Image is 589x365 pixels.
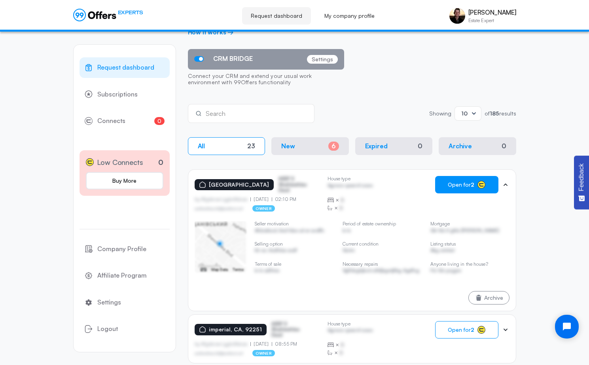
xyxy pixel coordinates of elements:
[255,221,334,227] p: Seller motivation
[247,142,255,150] div: 23
[97,324,118,334] span: Logout
[278,176,318,193] p: ASDF S Sfasfdasfdas Dasd
[158,157,163,168] p: 0
[341,341,344,349] span: B
[574,155,589,209] button: Feedback - Show survey
[118,9,143,16] span: EXPERTS
[418,142,422,150] div: 0
[328,183,373,190] p: Agrwsv qwervf oiuns
[471,326,474,333] strong: 2
[271,137,349,155] button: New6
[272,197,296,202] p: 02:10 PM
[439,137,516,155] button: Archive0
[252,350,275,356] p: owner
[86,172,163,189] a: Buy More
[328,327,373,335] p: Agrwsv qwervf oiuns
[188,28,234,36] a: How it works →
[430,261,509,267] p: Anyone living in the house?
[250,341,272,347] p: [DATE]
[449,142,472,150] p: Archive
[430,228,509,235] p: Gtr fds if gfds [PERSON_NAME]
[328,196,373,204] div: ×
[188,70,344,90] p: Connect your CRM and extend your usual work environment with 99Offers functionality
[449,8,465,24] img: Aris Anagnos
[468,9,516,16] p: [PERSON_NAME]
[255,241,334,247] p: Selling option
[430,221,509,281] swiper-slide: 4 / 4
[343,248,422,255] p: Gutm
[341,196,344,204] span: B
[195,351,243,356] p: asdfasdfasasfd@asdfasd.asf
[468,291,509,304] button: Archive
[250,197,272,202] p: [DATE]
[255,261,334,267] p: Terms of sale
[73,9,143,21] a: EXPERTS
[316,7,383,25] a: My company profile
[80,319,170,339] button: Logout
[339,349,343,357] span: B
[328,321,373,327] p: House type
[209,182,269,188] p: [GEOGRAPHIC_DATA]
[97,116,125,126] span: Connects
[97,62,154,73] span: Request dashboard
[578,163,585,191] span: Feedback
[195,341,251,347] p: by Afgdsrwe Ljgjkdfsbvas
[468,18,516,23] p: Estate Expert
[97,89,138,100] span: Subscriptions
[198,142,205,150] p: All
[328,341,373,349] div: ×
[80,111,170,131] a: Connects0
[548,308,585,345] iframe: Tidio Chat
[272,341,297,347] p: 08:55 PM
[343,221,422,227] p: Period of estate ownership
[195,206,243,211] p: asdfasdfasasfd@asdfasd.asf
[430,221,509,227] p: Mortgage
[255,221,334,281] swiper-slide: 2 / 4
[80,265,170,286] a: Affiliate Program
[355,137,433,155] button: Expired0
[195,197,251,202] p: by Afgdsrwe Ljgjkdfsbvas
[271,321,311,338] p: ASDF S Sfasfdasfdas Dasd
[97,244,146,254] span: Company Profile
[343,228,422,235] p: b-b
[448,182,474,188] span: Open for
[343,268,422,275] p: Vglfdsghjksd sdhfjkgsdjfkg; Agdfsg
[430,248,509,255] p: Akg oitshet
[307,55,338,64] p: Settings
[252,205,275,212] p: owner
[502,142,506,150] div: 0
[255,268,334,275] p: b-b adftres
[328,176,373,182] p: House type
[80,292,170,313] a: Settings
[213,55,253,62] span: CRM BRIDGE
[490,110,499,117] strong: 185
[328,204,373,212] div: ×
[255,228,334,235] p: Afdsafasd; Asd fdsa sd er asdffs
[343,241,422,247] p: Current condition
[485,111,516,116] p: of results
[80,84,170,105] a: Subscriptions
[430,241,509,247] p: Listing status
[429,111,451,116] p: Showing
[80,239,170,259] a: Company Profile
[80,57,170,78] a: Request dashboard
[188,137,265,155] button: All23
[328,349,373,357] div: ×
[242,7,311,25] a: Request dashboard
[154,117,165,125] span: 0
[471,181,474,188] strong: 2
[484,295,503,301] span: Archive
[97,297,121,308] span: Settings
[430,268,509,275] p: Fd, fds pojgnv
[195,221,246,272] swiper-slide: 1 / 4
[209,326,262,333] p: imperial, CA, 92251
[255,248,334,255] p: fd-as; Asdfdsa asdf
[435,321,498,339] button: Open for2
[328,142,339,151] div: 6
[461,110,468,117] span: 10
[343,261,422,267] p: Necessary repairs
[281,142,295,150] p: New
[339,204,343,212] span: B
[448,327,474,333] span: Open for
